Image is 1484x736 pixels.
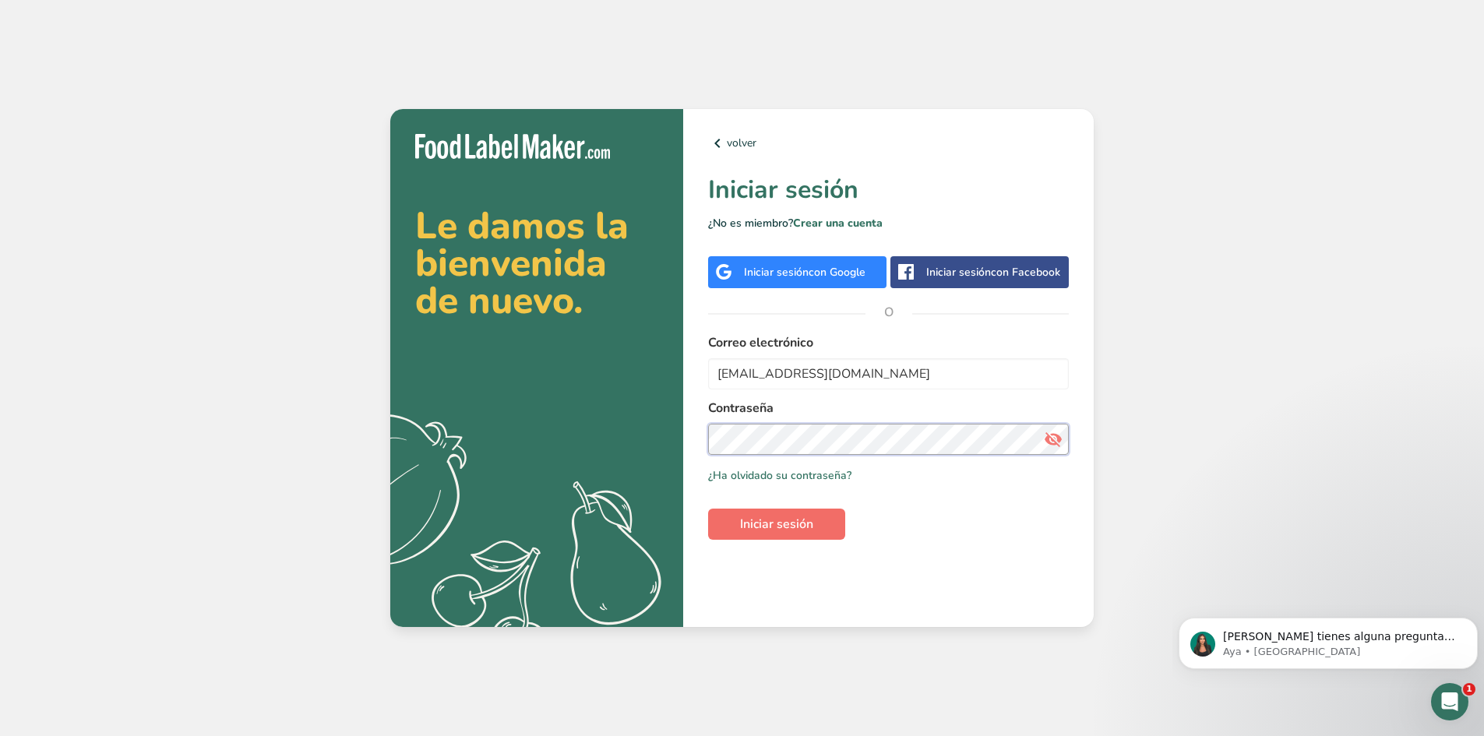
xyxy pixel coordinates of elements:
[744,264,865,280] div: Iniciar sesión
[708,215,1069,231] p: ¿No es miembro?
[708,399,1069,417] label: Contraseña
[1463,683,1475,696] span: 1
[926,264,1060,280] div: Iniciar sesión
[708,333,1069,352] label: Correo electrónico
[708,171,1069,209] h1: Iniciar sesión
[865,289,912,336] span: O
[708,358,1069,389] input: Introduzca su correo electrónico
[809,265,865,280] span: con Google
[1172,585,1484,694] iframe: Intercom notifications mensaje
[991,265,1060,280] span: con Facebook
[1431,683,1468,720] iframe: Intercom live chat
[708,509,845,540] button: Iniciar sesión
[708,467,851,484] a: ¿Ha olvidado su contraseña?
[708,134,1069,153] a: volver
[740,515,813,534] span: Iniciar sesión
[415,207,658,319] h2: Le damos la bienvenida de nuevo.
[415,134,610,160] img: Food Label Maker
[793,216,883,231] a: Crear una cuenta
